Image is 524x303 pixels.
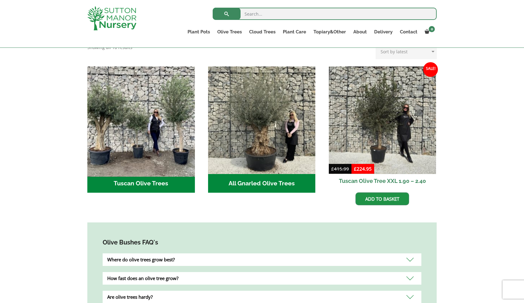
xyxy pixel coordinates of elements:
[208,66,316,174] img: All Gnarled Olive Trees
[208,66,316,193] a: Visit product category All Gnarled Olive Trees
[103,238,421,247] h4: Olive Bushes FAQ's
[103,253,421,266] div: Where do olive trees grow best?
[376,44,437,59] select: Shop order
[396,28,421,36] a: Contact
[331,166,334,172] span: £
[208,174,316,193] h2: All Gnarled Olive Trees
[329,66,436,174] img: Tuscan Olive Tree XXL 1.90 - 2.40
[350,28,370,36] a: About
[85,64,197,176] img: Tuscan Olive Trees
[87,6,136,30] img: logo
[354,166,357,172] span: £
[329,174,436,188] h2: Tuscan Olive Tree XXL 1.90 – 2.40
[329,66,436,188] a: Sale! Tuscan Olive Tree XXL 1.90 – 2.40
[103,272,421,285] div: How fast does an olive tree grow?
[245,28,279,36] a: Cloud Trees
[355,192,409,205] a: Add to basket: “Tuscan Olive Tree XXL 1.90 - 2.40”
[87,66,195,193] a: Visit product category Tuscan Olive Trees
[279,28,310,36] a: Plant Care
[429,26,435,32] span: 0
[423,62,438,77] span: Sale!
[331,166,349,172] bdi: 415.99
[184,28,214,36] a: Plant Pots
[310,28,350,36] a: Topiary&Other
[214,28,245,36] a: Olive Trees
[354,166,372,172] bdi: 224.95
[213,8,437,20] input: Search...
[370,28,396,36] a: Delivery
[87,174,195,193] h2: Tuscan Olive Trees
[421,28,437,36] a: 0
